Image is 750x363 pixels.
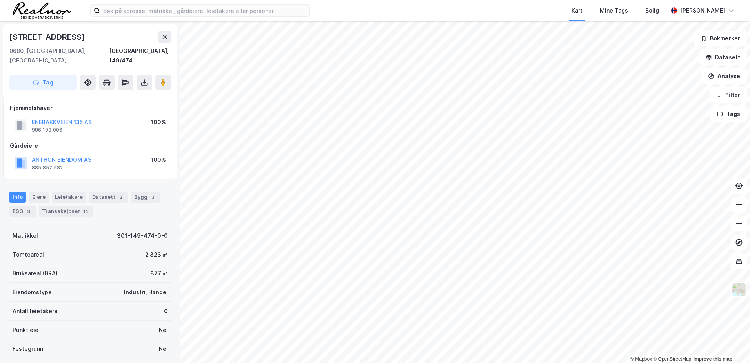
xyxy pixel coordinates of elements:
[732,282,746,297] img: Z
[709,87,747,103] button: Filter
[9,206,36,217] div: ESG
[600,6,628,15] div: Mine Tags
[149,193,157,201] div: 3
[701,68,747,84] button: Analyse
[711,325,750,363] div: Kontrollprogram for chat
[145,250,168,259] div: 2 323 ㎡
[630,356,652,362] a: Mapbox
[150,269,168,278] div: 877 ㎡
[10,141,171,150] div: Gårdeiere
[694,31,747,46] button: Bokmerker
[9,75,77,90] button: Tag
[9,46,109,65] div: 0680, [GEOGRAPHIC_DATA], [GEOGRAPHIC_DATA]
[25,207,33,215] div: 3
[100,5,309,16] input: Søk på adresse, matrikkel, gårdeiere, leietakere eller personer
[82,207,90,215] div: 14
[109,46,171,65] div: [GEOGRAPHIC_DATA], 149/474
[9,192,26,203] div: Info
[13,288,52,297] div: Eiendomstype
[13,344,43,354] div: Festegrunn
[124,288,168,297] div: Industri, Handel
[32,127,62,133] div: 986 193 006
[653,356,691,362] a: OpenStreetMap
[13,306,58,316] div: Antall leietakere
[9,31,86,43] div: [STREET_ADDRESS]
[572,6,583,15] div: Kart
[645,6,659,15] div: Bolig
[151,155,166,165] div: 100%
[89,192,128,203] div: Datasett
[29,192,49,203] div: Eiere
[13,231,38,240] div: Matrikkel
[711,325,750,363] iframe: Chat Widget
[13,250,44,259] div: Tomteareal
[13,2,71,19] img: realnor-logo.934646d98de889bb5806.png
[159,325,168,335] div: Nei
[699,49,747,65] button: Datasett
[710,106,747,122] button: Tags
[10,103,171,113] div: Hjemmelshaver
[159,344,168,354] div: Nei
[680,6,725,15] div: [PERSON_NAME]
[13,325,38,335] div: Punktleie
[131,192,160,203] div: Bygg
[117,231,168,240] div: 301-149-474-0-0
[52,192,86,203] div: Leietakere
[13,269,58,278] div: Bruksareal (BRA)
[39,206,93,217] div: Transaksjoner
[164,306,168,316] div: 0
[694,356,732,362] a: Improve this map
[117,193,125,201] div: 2
[32,165,63,171] div: 885 857 582
[151,117,166,127] div: 100%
